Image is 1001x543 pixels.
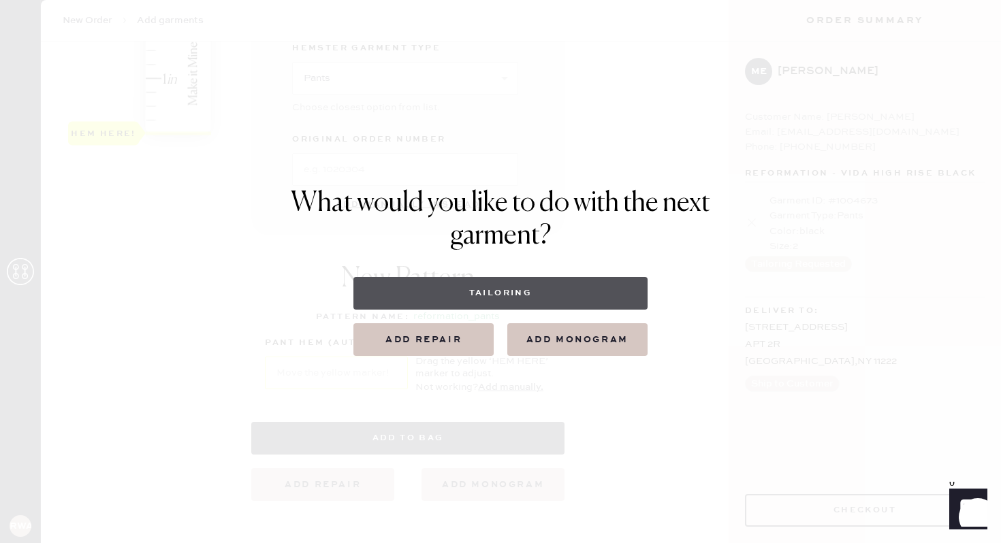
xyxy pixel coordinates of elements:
button: Add repair [353,323,494,356]
h1: What would you like to do with the next garment? [291,187,710,252]
button: Tailoring [353,277,647,310]
iframe: Front Chat [936,482,995,540]
button: add monogram [507,323,648,356]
